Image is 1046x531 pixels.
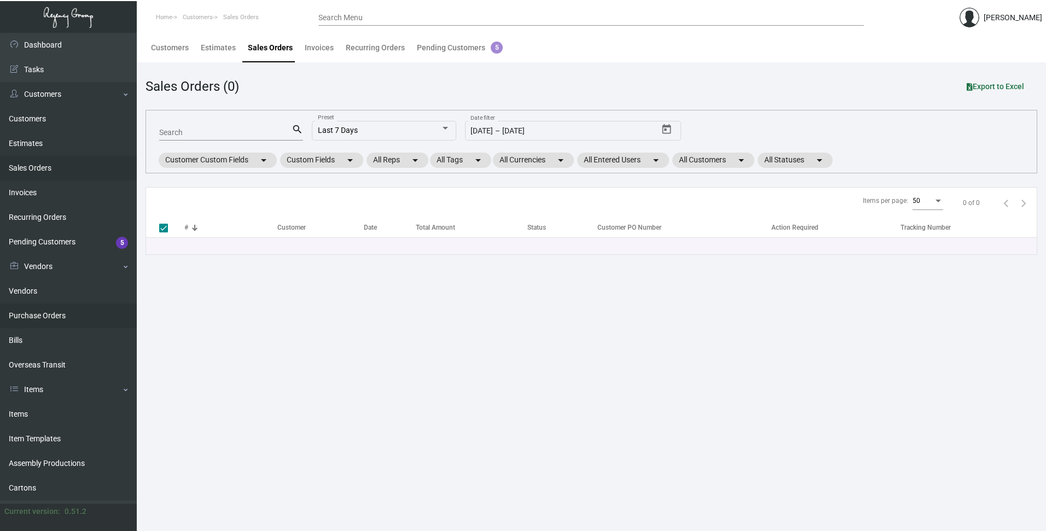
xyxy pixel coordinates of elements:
input: Start date [470,127,493,136]
mat-icon: arrow_drop_down [257,154,270,167]
mat-icon: arrow_drop_down [344,154,357,167]
img: admin@bootstrapmaster.com [960,8,979,27]
span: Sales Orders [223,14,259,21]
div: Date [364,223,377,232]
div: Status [527,223,592,232]
div: # [184,223,188,232]
div: Pending Customers [417,42,503,54]
span: Home [156,14,172,21]
div: Estimates [201,42,236,54]
div: # [184,223,277,232]
mat-chip: All Customers [672,153,754,168]
div: Customer PO Number [597,223,661,232]
div: Sales Orders [248,42,293,54]
mat-icon: search [292,123,303,136]
div: Current version: [4,506,60,517]
div: [PERSON_NAME] [984,12,1042,24]
mat-icon: arrow_drop_down [813,154,826,167]
div: Tracking Number [900,223,951,232]
div: 0.51.2 [65,506,86,517]
div: Total Amount [416,223,527,232]
div: Status [527,223,546,232]
span: Customers [183,14,213,21]
input: End date [502,127,594,136]
mat-chip: All Currencies [493,153,574,168]
div: Sales Orders (0) [146,77,239,96]
mat-icon: arrow_drop_down [472,154,485,167]
span: 50 [913,197,920,205]
div: Customer [277,223,364,232]
mat-chip: All Reps [367,153,428,168]
div: Action Required [771,223,818,232]
mat-icon: arrow_drop_down [409,154,422,167]
div: Date [364,223,416,232]
button: Open calendar [658,121,675,138]
span: Last 7 Days [318,126,358,135]
span: Export to Excel [967,82,1024,91]
button: Next page [1015,194,1032,212]
div: Customers [151,42,189,54]
div: Invoices [305,42,334,54]
button: Previous page [997,194,1015,212]
button: Export to Excel [958,77,1033,96]
mat-chip: Custom Fields [280,153,363,168]
div: Total Amount [416,223,455,232]
div: Customer PO Number [597,223,771,232]
div: Customer [277,223,306,232]
mat-icon: arrow_drop_down [735,154,748,167]
mat-chip: All Statuses [758,153,833,168]
div: Tracking Number [900,223,1037,232]
mat-chip: All Entered Users [577,153,669,168]
div: Action Required [771,223,900,232]
div: Recurring Orders [346,42,405,54]
mat-chip: All Tags [430,153,491,168]
mat-select: Items per page: [913,197,943,205]
mat-chip: Customer Custom Fields [159,153,277,168]
span: – [495,127,500,136]
mat-icon: arrow_drop_down [649,154,663,167]
div: 0 of 0 [963,198,980,208]
mat-icon: arrow_drop_down [554,154,567,167]
div: Items per page: [863,196,908,206]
